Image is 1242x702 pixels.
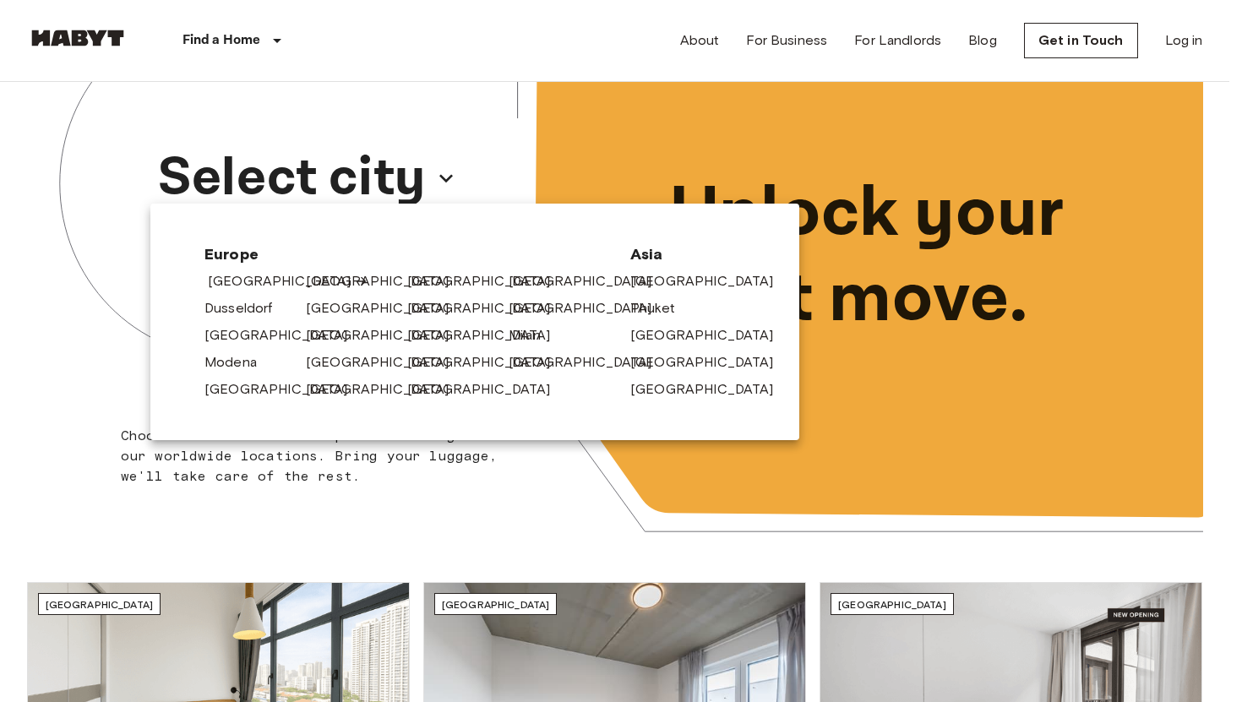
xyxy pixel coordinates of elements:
a: [GEOGRAPHIC_DATA] [407,271,568,291]
a: [GEOGRAPHIC_DATA] [509,298,669,318]
a: [GEOGRAPHIC_DATA] [306,271,466,291]
a: [GEOGRAPHIC_DATA] [509,352,669,373]
a: [GEOGRAPHIC_DATA] [306,379,466,400]
a: [GEOGRAPHIC_DATA] [407,352,568,373]
a: [GEOGRAPHIC_DATA] [509,271,669,291]
a: [GEOGRAPHIC_DATA] [204,325,365,346]
a: [GEOGRAPHIC_DATA] [630,271,791,291]
a: Dusseldorf [204,298,290,318]
a: [GEOGRAPHIC_DATA] [630,379,791,400]
span: Europe [204,244,603,264]
a: [GEOGRAPHIC_DATA] [630,325,791,346]
a: [GEOGRAPHIC_DATA] [306,325,466,346]
a: [GEOGRAPHIC_DATA] [306,298,466,318]
a: Phuket [630,298,692,318]
a: Milan [509,325,558,346]
a: [GEOGRAPHIC_DATA] [306,352,466,373]
a: [GEOGRAPHIC_DATA] [407,379,568,400]
a: [GEOGRAPHIC_DATA] [407,298,568,318]
span: Asia [630,244,745,264]
a: [GEOGRAPHIC_DATA] [407,325,568,346]
a: [GEOGRAPHIC_DATA] [630,352,791,373]
a: [GEOGRAPHIC_DATA] [208,271,368,291]
a: Modena [204,352,274,373]
a: [GEOGRAPHIC_DATA] [204,379,365,400]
